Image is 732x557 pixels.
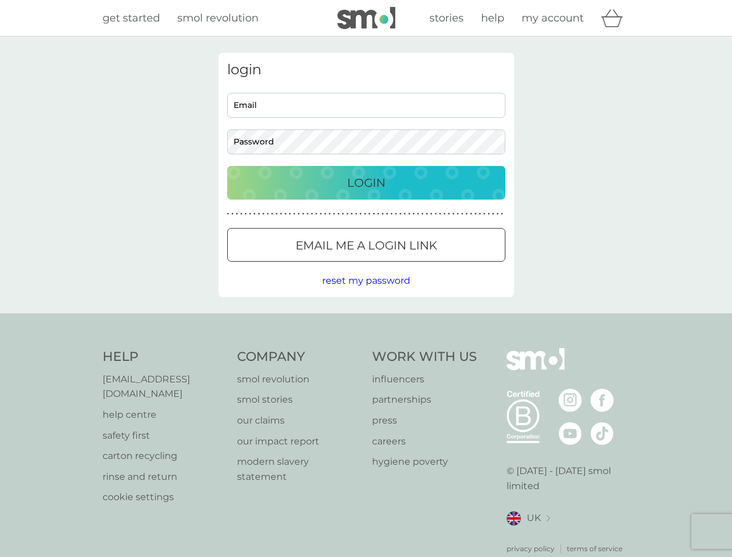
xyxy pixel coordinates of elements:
[258,211,260,217] p: ●
[497,211,499,217] p: ●
[249,211,252,217] p: ●
[311,211,313,217] p: ●
[227,211,230,217] p: ●
[315,211,318,217] p: ●
[329,211,331,217] p: ●
[381,211,384,217] p: ●
[237,434,360,449] a: our impact report
[507,348,565,388] img: smol
[103,12,160,24] span: get started
[298,211,300,217] p: ●
[591,422,614,445] img: visit the smol Tiktok page
[372,392,477,407] p: partnerships
[399,211,402,217] p: ●
[322,275,410,286] span: reset my password
[421,211,424,217] p: ●
[342,211,344,217] p: ●
[487,211,490,217] p: ●
[177,10,258,27] a: smol revolution
[430,211,432,217] p: ●
[439,211,442,217] p: ●
[103,428,226,443] a: safety first
[237,392,360,407] p: smol stories
[351,211,353,217] p: ●
[547,515,550,522] img: select a new location
[103,348,226,366] h4: Help
[275,211,278,217] p: ●
[240,211,242,217] p: ●
[461,211,464,217] p: ●
[103,469,226,484] a: rinse and return
[307,211,309,217] p: ●
[475,211,477,217] p: ●
[237,413,360,428] a: our claims
[601,6,630,30] div: basket
[103,449,226,464] a: carton recycling
[227,62,505,78] h3: login
[103,372,226,402] a: [EMAIL_ADDRESS][DOMAIN_NAME]
[103,10,160,27] a: get started
[372,434,477,449] a: careers
[320,211,322,217] p: ●
[501,211,503,217] p: ●
[236,211,238,217] p: ●
[481,10,504,27] a: help
[103,407,226,422] a: help centre
[559,389,582,412] img: visit the smol Instagram page
[372,454,477,469] a: hygiene poverty
[237,348,360,366] h4: Company
[481,12,504,24] span: help
[429,12,464,24] span: stories
[293,211,296,217] p: ●
[231,211,234,217] p: ●
[386,211,388,217] p: ●
[429,10,464,27] a: stories
[522,12,584,24] span: my account
[359,211,362,217] p: ●
[372,413,477,428] a: press
[465,211,468,217] p: ●
[372,348,477,366] h4: Work With Us
[413,211,415,217] p: ●
[237,372,360,387] a: smol revolution
[527,511,541,526] span: UK
[452,211,454,217] p: ●
[417,211,419,217] p: ●
[271,211,274,217] p: ●
[372,372,477,387] a: influencers
[470,211,472,217] p: ●
[237,454,360,484] a: modern slavery statement
[280,211,282,217] p: ●
[263,211,265,217] p: ●
[395,211,397,217] p: ●
[448,211,450,217] p: ●
[507,543,555,554] a: privacy policy
[408,211,410,217] p: ●
[377,211,380,217] p: ●
[522,10,584,27] a: my account
[103,490,226,505] p: cookie settings
[337,7,395,29] img: smol
[457,211,459,217] p: ●
[296,236,437,255] p: Email me a login link
[404,211,406,217] p: ●
[559,422,582,445] img: visit the smol Youtube page
[322,273,410,288] button: reset my password
[567,543,622,554] a: terms of service
[177,12,258,24] span: smol revolution
[435,211,437,217] p: ●
[227,228,505,262] button: Email me a login link
[391,211,393,217] p: ●
[479,211,481,217] p: ●
[289,211,291,217] p: ●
